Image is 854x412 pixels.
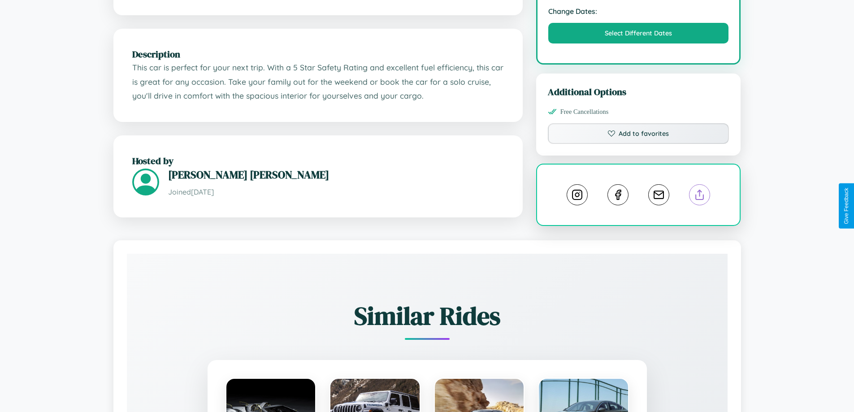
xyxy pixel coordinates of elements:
h3: Additional Options [548,85,729,98]
h2: Similar Rides [158,299,696,333]
span: Free Cancellations [560,108,609,116]
button: Add to favorites [548,123,729,144]
h2: Description [132,48,504,61]
strong: Change Dates: [548,7,729,16]
div: Give Feedback [843,188,850,224]
p: Joined [DATE] [168,186,504,199]
p: This car is perfect for your next trip. With a 5 Star Safety Rating and excellent fuel efficiency... [132,61,504,103]
h3: [PERSON_NAME] [PERSON_NAME] [168,167,504,182]
button: Select Different Dates [548,23,729,43]
h2: Hosted by [132,154,504,167]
